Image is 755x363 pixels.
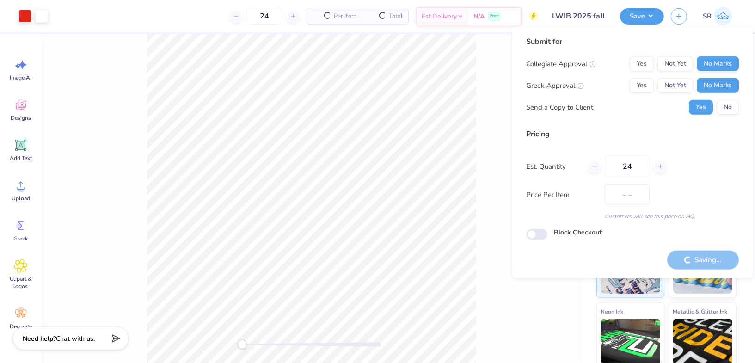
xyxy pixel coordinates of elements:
[703,11,712,22] span: SR
[246,8,282,25] input: – –
[526,161,581,172] label: Est. Quantity
[673,307,728,316] span: Metallic & Glitter Ink
[526,36,739,47] div: Submit for
[697,56,739,71] button: No Marks
[526,80,584,91] div: Greek Approval
[526,59,596,69] div: Collegiate Approval
[526,212,739,221] div: Customers will see this price on HQ.
[23,334,56,343] strong: Need help?
[334,12,356,21] span: Per Item
[422,12,457,21] span: Est. Delivery
[490,13,499,19] span: Free
[620,8,664,25] button: Save
[630,78,654,93] button: Yes
[14,235,28,242] span: Greek
[526,190,598,200] label: Price Per Item
[11,114,31,122] span: Designs
[526,129,739,140] div: Pricing
[605,156,650,177] input: – –
[389,12,403,21] span: Total
[545,7,613,25] input: Untitled Design
[630,56,654,71] button: Yes
[717,100,739,115] button: No
[10,323,32,330] span: Decorate
[714,7,732,25] img: Srishti Rawat
[10,154,32,162] span: Add Text
[56,334,95,343] span: Chat with us.
[12,195,30,202] span: Upload
[238,340,247,349] div: Accessibility label
[657,78,693,93] button: Not Yet
[657,56,693,71] button: Not Yet
[601,307,623,316] span: Neon Ink
[473,12,485,21] span: N/A
[699,7,737,25] a: SR
[554,228,602,237] label: Block Checkout
[689,100,713,115] button: Yes
[526,102,593,113] div: Send a Copy to Client
[6,275,36,290] span: Clipart & logos
[697,78,739,93] button: No Marks
[10,74,32,81] span: Image AI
